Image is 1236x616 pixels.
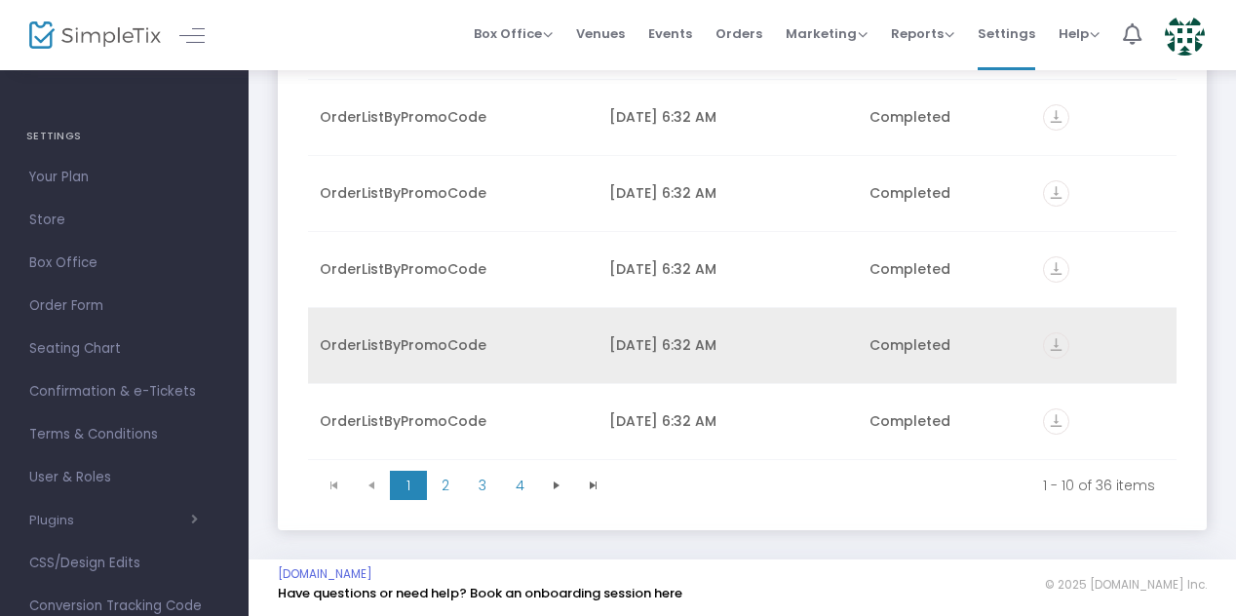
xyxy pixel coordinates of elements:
[501,471,538,500] span: Page 4
[869,183,1020,203] div: Completed
[1043,104,1165,131] div: https://go.SimpleTix.com/e4ff5
[29,165,219,190] span: Your Plan
[1043,110,1069,130] a: vertical_align_bottom
[715,9,762,58] span: Orders
[1043,256,1069,283] i: vertical_align_bottom
[29,422,219,447] span: Terms & Conditions
[1043,180,1069,207] i: vertical_align_bottom
[29,513,198,528] button: Plugins
[891,24,954,43] span: Reports
[869,335,1020,355] div: Completed
[626,476,1155,495] kendo-pager-info: 1 - 10 of 36 items
[320,411,586,431] div: OrderListByPromoCode
[320,183,586,203] div: OrderListByPromoCode
[1043,262,1069,282] a: vertical_align_bottom
[278,566,372,582] a: [DOMAIN_NAME]
[1043,186,1069,206] a: vertical_align_bottom
[29,293,219,319] span: Order Form
[278,584,682,602] a: Have questions or need help? Book an onboarding session here
[1043,332,1165,359] div: https://go.SimpleTix.com/jage0
[538,471,575,500] span: Go to the next page
[869,107,1020,127] div: Completed
[575,471,612,500] span: Go to the last page
[320,107,586,127] div: OrderListByPromoCode
[978,9,1035,58] span: Settings
[609,259,846,279] div: 8/11/2025 6:32 AM
[869,259,1020,279] div: Completed
[29,250,219,276] span: Box Office
[648,9,692,58] span: Events
[464,471,501,500] span: Page 3
[26,117,222,156] h4: SETTINGS
[427,471,464,500] span: Page 2
[1043,338,1069,358] a: vertical_align_bottom
[786,24,868,43] span: Marketing
[390,471,427,500] span: Page 1
[1043,408,1165,435] div: https://go.SimpleTix.com/8g0ah
[29,336,219,362] span: Seating Chart
[1043,408,1069,435] i: vertical_align_bottom
[1045,577,1207,593] span: © 2025 [DOMAIN_NAME] Inc.
[1043,414,1069,434] a: vertical_align_bottom
[320,259,586,279] div: OrderListByPromoCode
[1043,104,1069,131] i: vertical_align_bottom
[609,411,846,431] div: 8/11/2025 6:32 AM
[29,465,219,490] span: User & Roles
[609,183,846,203] div: 8/11/2025 6:32 AM
[29,551,219,576] span: CSS/Design Edits
[586,478,601,493] span: Go to the last page
[1043,332,1069,359] i: vertical_align_bottom
[609,335,846,355] div: 8/11/2025 6:32 AM
[1043,180,1165,207] div: https://go.SimpleTix.com/zuk7w
[29,379,219,404] span: Confirmation & e-Tickets
[29,208,219,233] span: Store
[1059,24,1100,43] span: Help
[869,411,1020,431] div: Completed
[549,478,564,493] span: Go to the next page
[474,24,553,43] span: Box Office
[320,335,586,355] div: OrderListByPromoCode
[576,9,625,58] span: Venues
[609,107,846,127] div: 8/11/2025 6:32 AM
[1043,256,1165,283] div: https://go.SimpleTix.com/7wu03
